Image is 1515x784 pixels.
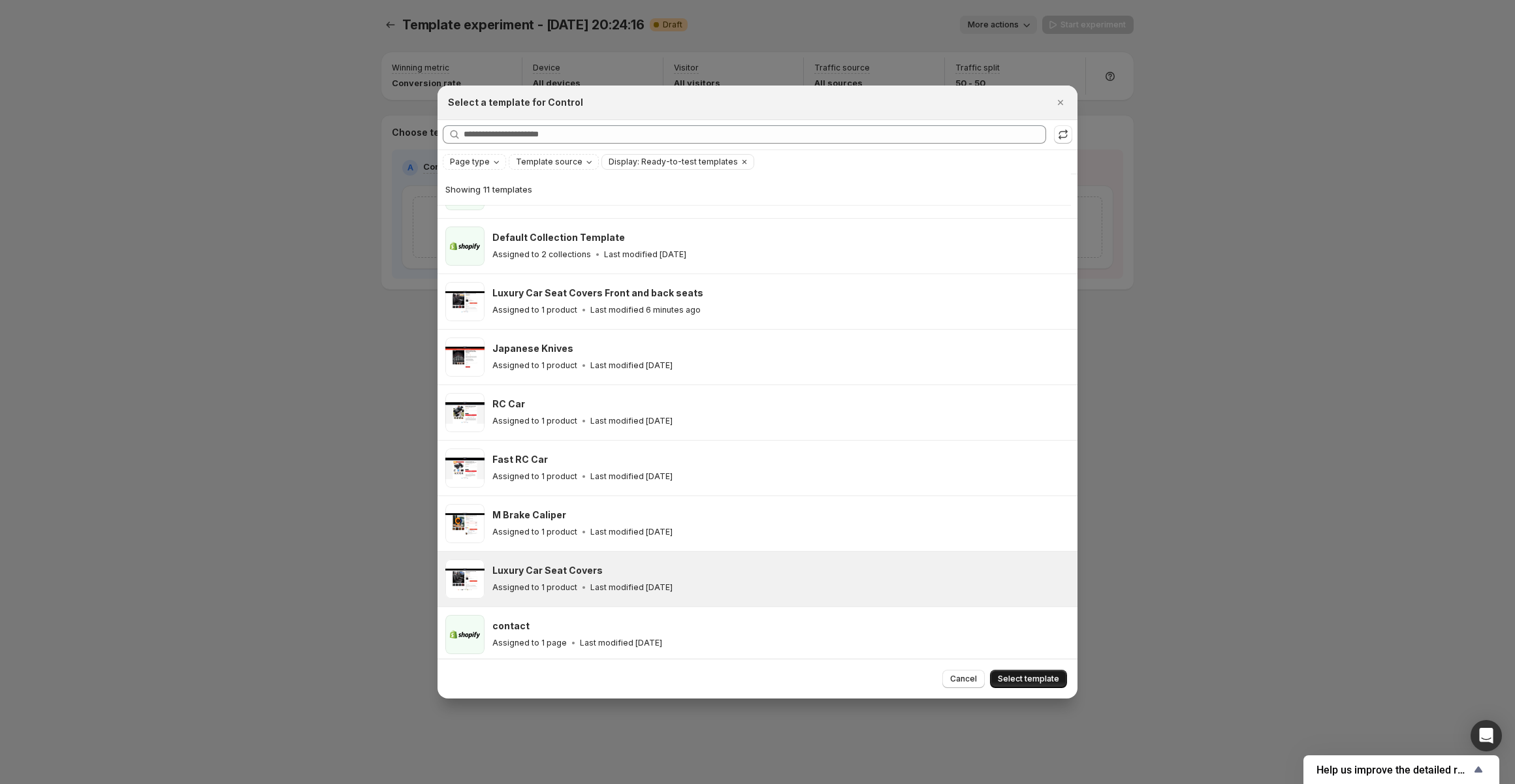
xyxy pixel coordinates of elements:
button: Show survey - Help us improve the detailed report for A/B campaigns [1316,762,1486,777]
h3: Luxury Car Seat Covers Front and back seats [492,287,703,300]
button: Display: Ready-to-test templates [602,155,738,169]
h3: RC Car [492,398,525,411]
p: Last modified 6 minutes ago [590,305,701,315]
button: Page type [443,155,505,169]
h2: Select a template for Control [448,96,583,109]
span: Showing 11 templates [445,184,532,195]
p: Last modified [DATE] [590,582,673,593]
h3: M Brake Caliper [492,509,566,522]
h3: Japanese Knives [492,342,573,355]
span: Template source [516,157,582,167]
span: Select template [998,674,1059,684]
span: Display: Ready-to-test templates [609,157,738,167]
h3: Luxury Car Seat Covers [492,564,603,577]
h3: Default Collection Template [492,231,625,244]
p: Assigned to 1 product [492,305,577,315]
p: Last modified [DATE] [590,360,673,371]
button: Close [1051,93,1070,112]
p: Assigned to 1 product [492,527,577,537]
button: Cancel [942,670,985,688]
p: Assigned to 1 product [492,360,577,371]
button: Template source [509,155,598,169]
span: Help us improve the detailed report for A/B campaigns [1316,764,1471,776]
p: Last modified [DATE] [604,249,686,260]
button: Select template [990,670,1067,688]
p: Last modified [DATE] [590,416,673,426]
p: Assigned to 1 page [492,638,567,648]
img: Default Collection Template [445,227,485,266]
p: Last modified [DATE] [590,527,673,537]
p: Assigned to 1 product [492,582,577,593]
p: Assigned to 1 product [492,416,577,426]
p: Last modified [DATE] [580,638,662,648]
p: Assigned to 1 product [492,471,577,482]
span: Cancel [950,674,977,684]
h3: contact [492,619,530,633]
p: Last modified [DATE] [590,471,673,482]
p: Assigned to 2 collections [492,249,591,260]
div: Open Intercom Messenger [1471,720,1502,751]
button: Clear [738,155,751,169]
img: contact [445,615,485,654]
span: Page type [450,157,490,167]
h3: Fast RC Car [492,453,548,466]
